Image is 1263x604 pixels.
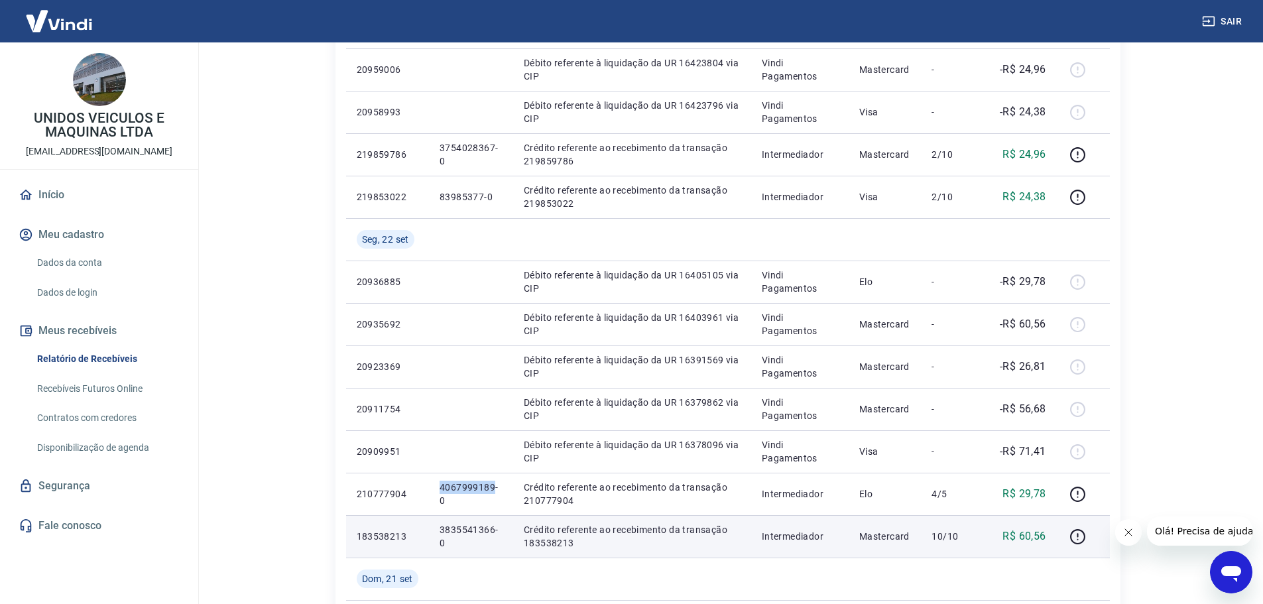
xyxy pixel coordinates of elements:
[357,530,418,543] p: 183538213
[524,523,741,550] p: Crédito referente ao recebimento da transação 183538213
[859,360,911,373] p: Mastercard
[32,279,182,306] a: Dados de login
[762,353,838,380] p: Vindi Pagamentos
[16,1,102,41] img: Vindi
[440,523,503,550] p: 3835541366-0
[524,269,741,295] p: Débito referente à liquidação da UR 16405105 via CIP
[1002,528,1046,544] p: R$ 60,56
[32,249,182,276] a: Dados da conta
[762,269,838,295] p: Vindi Pagamentos
[1000,62,1046,78] p: -R$ 24,96
[932,105,971,119] p: -
[16,316,182,345] button: Meus recebíveis
[73,53,126,106] img: 0fa5476e-c494-4df4-9457-b10783cb2f62.jpeg
[859,105,911,119] p: Visa
[32,375,182,402] a: Recebíveis Futuros Online
[762,311,838,337] p: Vindi Pagamentos
[1000,104,1046,120] p: -R$ 24,38
[524,56,741,83] p: Débito referente à liquidação da UR 16423804 via CIP
[1000,444,1046,459] p: -R$ 71,41
[16,471,182,501] a: Segurança
[1147,516,1252,546] iframe: Mensagem da empresa
[859,445,911,458] p: Visa
[524,311,741,337] p: Débito referente à liquidação da UR 16403961 via CIP
[357,63,418,76] p: 20959006
[362,233,409,246] span: Seg, 22 set
[16,511,182,540] a: Fale conosco
[762,487,838,501] p: Intermediador
[524,481,741,507] p: Crédito referente ao recebimento da transação 210777904
[1115,519,1142,546] iframe: Fechar mensagem
[762,530,838,543] p: Intermediador
[440,141,503,168] p: 3754028367-0
[1002,486,1046,502] p: R$ 29,78
[11,111,188,139] p: UNIDOS VEICULOS E MAQUINAS LTDA
[440,481,503,507] p: 4067999189-0
[859,487,911,501] p: Elo
[16,180,182,210] a: Início
[859,148,911,161] p: Mastercard
[932,148,971,161] p: 2/10
[932,275,971,288] p: -
[762,148,838,161] p: Intermediador
[357,275,418,288] p: 20936885
[859,275,911,288] p: Elo
[32,404,182,432] a: Contratos com credores
[1000,359,1046,375] p: -R$ 26,81
[762,99,838,125] p: Vindi Pagamentos
[32,345,182,373] a: Relatório de Recebíveis
[932,445,971,458] p: -
[859,318,911,331] p: Mastercard
[859,63,911,76] p: Mastercard
[524,141,741,168] p: Crédito referente ao recebimento da transação 219859786
[357,402,418,416] p: 20911754
[1199,9,1247,34] button: Sair
[524,396,741,422] p: Débito referente à liquidação da UR 16379862 via CIP
[762,190,838,204] p: Intermediador
[357,105,418,119] p: 20958993
[932,530,971,543] p: 10/10
[16,220,182,249] button: Meu cadastro
[1000,401,1046,417] p: -R$ 56,68
[859,402,911,416] p: Mastercard
[762,56,838,83] p: Vindi Pagamentos
[32,434,182,461] a: Disponibilização de agenda
[1000,274,1046,290] p: -R$ 29,78
[932,190,971,204] p: 2/10
[524,438,741,465] p: Débito referente à liquidação da UR 16378096 via CIP
[357,445,418,458] p: 20909951
[932,487,971,501] p: 4/5
[440,190,503,204] p: 83985377-0
[932,402,971,416] p: -
[524,184,741,210] p: Crédito referente ao recebimento da transação 219853022
[762,396,838,422] p: Vindi Pagamentos
[859,530,911,543] p: Mastercard
[932,63,971,76] p: -
[1002,147,1046,162] p: R$ 24,96
[932,360,971,373] p: -
[524,99,741,125] p: Débito referente à liquidação da UR 16423796 via CIP
[524,353,741,380] p: Débito referente à liquidação da UR 16391569 via CIP
[932,318,971,331] p: -
[357,318,418,331] p: 20935692
[762,438,838,465] p: Vindi Pagamentos
[1210,551,1252,593] iframe: Botão para abrir a janela de mensagens
[859,190,911,204] p: Visa
[362,572,413,585] span: Dom, 21 set
[357,360,418,373] p: 20923369
[26,145,172,158] p: [EMAIL_ADDRESS][DOMAIN_NAME]
[8,9,111,20] span: Olá! Precisa de ajuda?
[357,487,418,501] p: 210777904
[1000,316,1046,332] p: -R$ 60,56
[1002,189,1046,205] p: R$ 24,38
[357,190,418,204] p: 219853022
[357,148,418,161] p: 219859786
